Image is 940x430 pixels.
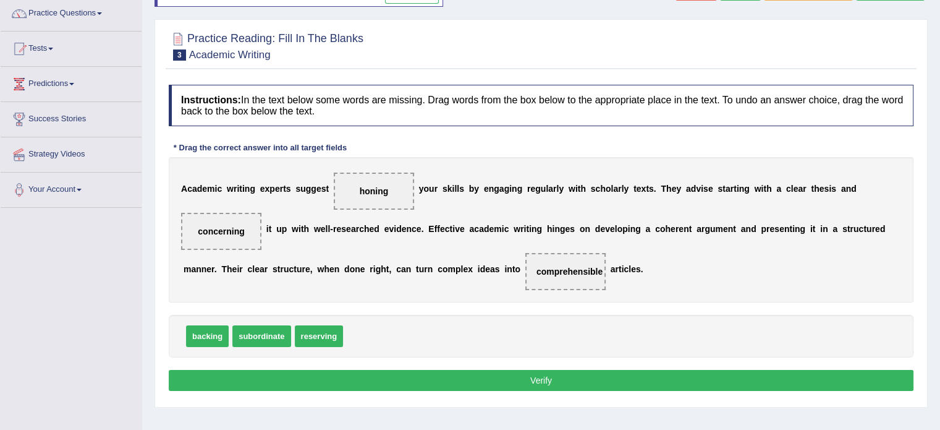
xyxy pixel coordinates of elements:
b: h [665,224,671,234]
b: n [745,224,751,234]
b: g [494,184,499,194]
b: , [310,264,313,274]
b: u [866,224,872,234]
b: , [389,264,391,274]
a: Success Stories [1,102,142,133]
b: e [260,184,265,194]
b: i [529,224,531,234]
b: e [671,224,675,234]
b: s [442,184,447,194]
b: i [237,264,239,274]
b: m [715,224,722,234]
b: r [701,224,705,234]
b: i [737,184,739,194]
b: x [265,184,270,194]
b: r [234,184,237,194]
b: e [440,224,445,234]
b: n [728,224,734,234]
b: g [635,224,641,234]
b: t [847,224,850,234]
b: w [314,224,321,234]
b: e [769,224,774,234]
b: e [329,264,334,274]
b: g [800,224,805,234]
b: a [192,184,197,194]
b: o [606,184,611,194]
b: r [527,184,530,194]
b: v [696,184,701,194]
b: r [302,264,305,274]
b: s [273,264,277,274]
b: A [181,184,187,194]
b: e [202,184,207,194]
b: p [269,184,275,194]
b: i [509,184,512,194]
b: o [423,184,429,194]
b: i [237,184,239,194]
b: t [689,224,692,234]
b: t [239,184,242,194]
b: n [784,224,790,234]
b: n [684,224,689,234]
b: a [741,224,746,234]
b: h [600,184,606,194]
b: a [401,264,406,274]
b: i [373,264,376,274]
b: n [334,264,340,274]
b: c [474,224,479,234]
b: s [570,224,575,234]
b: r [356,224,359,234]
b: t [526,224,529,234]
b: r [280,184,283,194]
small: Academic Writing [189,49,271,61]
b: u [297,264,302,274]
b: l [615,224,617,234]
b: u [710,224,716,234]
b: v [605,224,610,234]
b: r [675,224,679,234]
span: Drop target [525,253,606,290]
b: l [556,184,559,194]
b: r [239,264,242,274]
b: i [215,184,218,194]
b: i [523,224,526,234]
b: o [580,224,585,234]
b: h [766,184,772,194]
b: i [394,224,396,234]
b: c [445,224,450,234]
b: c [396,264,401,274]
a: Your Account [1,173,142,204]
b: c [247,264,252,274]
b: n [406,264,412,274]
b: n [846,184,852,194]
b: r [211,264,214,274]
b: l [326,224,328,234]
b: a [697,224,701,234]
b: E [428,224,434,234]
b: f [434,224,438,234]
b: y [676,184,681,194]
b: i [452,184,454,194]
b: e [672,184,677,194]
b: g [705,224,710,234]
b: s [824,184,829,194]
b: w [569,184,575,194]
b: T [221,264,227,274]
b: t [416,264,419,274]
b: s [321,184,326,194]
b: r [850,224,853,234]
b: u [419,264,425,274]
b: c [217,184,222,194]
b: w [317,264,324,274]
b: r [553,184,556,194]
b: i [575,184,578,194]
b: c [858,224,863,234]
b: d [374,224,379,234]
b: i [761,184,763,194]
b: l [546,184,548,194]
b: c [595,184,600,194]
b: r [618,184,621,194]
h4: In the text below some words are missing. Drag words from the box below to the appropriate place ... [169,85,913,126]
b: u [429,184,434,194]
b: a [726,184,730,194]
